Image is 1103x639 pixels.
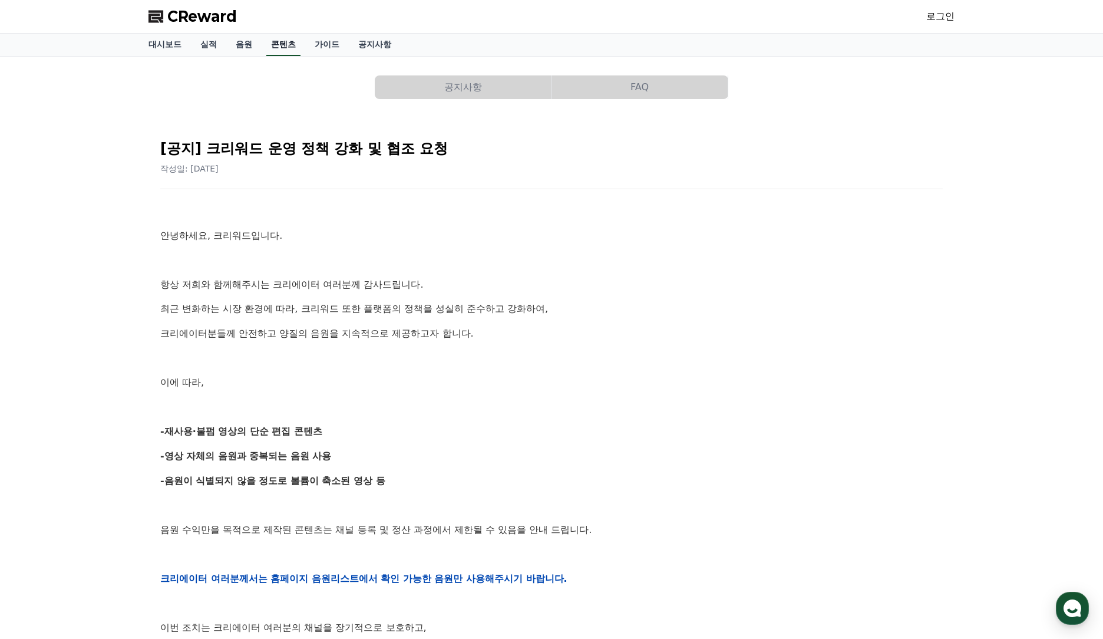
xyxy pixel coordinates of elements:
strong: -재사용·불펌 영상의 단순 편집 콘텐츠 [160,426,322,437]
strong: -음원이 식별되지 않을 정도로 볼륨이 축소된 영상 등 [160,475,385,486]
a: 대시보드 [139,34,191,56]
p: 최근 변화하는 시장 환경에 따라, 크리워드 또한 플랫폼의 정책을 성실히 준수하고 강화하여, [160,301,943,317]
span: 대화 [108,392,122,401]
button: FAQ [551,75,728,99]
p: 크리에이터분들께 안전하고 양질의 음원을 지속적으로 제공하고자 합니다. [160,326,943,341]
a: 음원 [226,34,262,56]
a: 콘텐츠 [266,34,300,56]
h2: [공지] 크리워드 운영 정책 강화 및 협조 요청 [160,139,943,158]
button: 공지사항 [375,75,551,99]
a: 가이드 [305,34,349,56]
p: 항상 저희와 함께해주시는 크리에이터 여러분께 감사드립니다. [160,277,943,292]
a: 설정 [152,374,226,403]
p: 음원 수익만을 목적으로 제작된 콘텐츠는 채널 등록 및 정산 과정에서 제한될 수 있음을 안내 드립니다. [160,522,943,538]
a: CReward [148,7,237,26]
span: 설정 [182,391,196,401]
a: 로그인 [926,9,955,24]
a: 대화 [78,374,152,403]
strong: -영상 자체의 음원과 중복되는 음원 사용 [160,450,332,462]
span: CReward [167,7,237,26]
strong: 크리에이터 여러분께서는 홈페이지 음원리스트에서 확인 가능한 음원만 사용해주시기 바랍니다. [160,573,567,584]
p: 이번 조치는 크리에이터 여러분의 채널을 장기적으로 보호하고, [160,620,943,635]
p: 이에 따라, [160,375,943,390]
a: 공지사항 [375,75,551,99]
a: 공지사항 [349,34,401,56]
a: 실적 [191,34,226,56]
p: 안녕하세요, 크리워드입니다. [160,228,943,243]
span: 홈 [37,391,44,401]
a: 홈 [4,374,78,403]
span: 작성일: [DATE] [160,164,219,173]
